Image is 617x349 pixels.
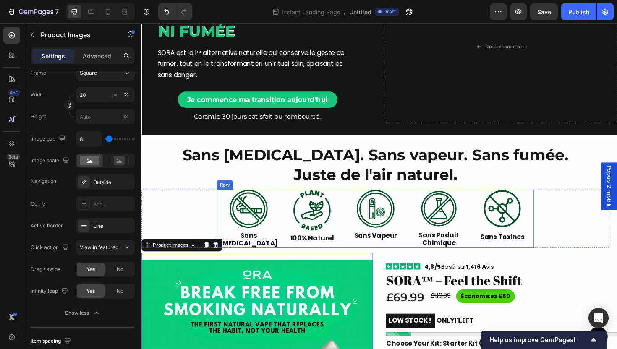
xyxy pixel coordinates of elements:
[227,176,268,216] img: gempages_574566786515600228-1f5b4d56-1ceb-4fba-b54e-de7488723b7d.svg
[259,263,504,282] h1: SORA™ – Feel the Shift
[568,8,589,16] div: Publish
[306,282,328,296] div: £119.99
[259,307,352,323] p: ONLY LEFT
[300,253,317,262] strong: 4,8/5
[530,3,558,20] button: Save
[364,21,408,28] div: Drop element here
[31,91,44,99] label: Width
[489,335,599,345] button: Show survey - Help us improve GemPages!
[93,222,133,230] div: Line
[31,336,73,347] div: Item spacing
[282,228,348,236] p: Chimique
[259,282,301,299] div: £69.99
[561,3,596,20] button: Publish
[31,177,56,185] div: Navigation
[333,282,395,296] pre: Économisez £50
[31,133,67,145] div: Image gap
[295,176,335,216] img: gempages_574566786515600228-5f5ac812-2cb2-4656-ac88-1fc3d37e2e3a.svg
[300,254,373,262] p: Basé sur vis
[117,287,123,295] span: No
[344,8,346,16] span: /
[80,244,118,250] span: View in featured
[383,8,396,16] span: Draft
[3,3,63,20] button: 7
[10,231,51,239] div: Product Images
[344,253,365,262] strong: 1,416 A
[158,3,192,20] div: Undo/Redo
[83,52,111,60] p: Advanced
[259,307,311,323] mark: LOW STOCK !
[280,8,342,16] span: Instant Landing Page
[141,23,617,349] iframe: Design area
[93,201,133,208] div: Add...
[282,220,348,228] p: Sans Poduit
[76,65,135,81] button: Square
[42,52,65,60] p: Settings
[537,8,551,16] span: Save
[76,87,135,102] input: px%
[76,109,135,124] input: px
[81,221,146,237] p: Sans [MEDICAL_DATA]
[148,224,213,232] p: 100% Naturel
[31,242,71,253] div: Click action
[31,266,60,273] div: Drag / swipe
[6,154,20,160] div: Beta
[31,222,63,229] div: Active border
[65,309,101,317] div: Show less
[38,72,207,90] a: Je commence ma transition aujourd’hui
[76,240,135,255] button: View in featured
[362,176,402,216] img: gempages_574566786515600228-86ea0ae3-281d-4714-ba71-fcd9545cf0ed.svg
[80,69,97,77] span: Square
[110,90,120,100] button: %
[93,179,133,186] div: Outside
[349,8,371,16] span: Untitled
[489,336,588,344] span: Help us improve GemPages!
[121,90,131,100] button: px
[48,76,197,85] strong: Je commence ma transition aujourd’hui
[31,69,46,77] label: Frame
[86,287,95,295] span: Yes
[491,151,499,194] span: Popup 2 mobilr
[86,266,95,273] span: Yes
[55,7,59,17] p: 7
[41,30,112,40] p: Product Images
[349,220,415,232] p: Sans Toxines
[299,253,374,263] div: Rich Text Editor. Editing area: main
[117,266,123,273] span: No
[215,221,280,229] p: Sans Vapeur
[76,131,102,146] input: Auto
[31,155,71,167] div: Image scale
[39,94,207,104] p: Garantie 30 jours satisfait ou remboursé.
[588,308,609,328] div: Open Intercom Messenger
[331,310,336,320] span: 11
[8,89,20,96] div: 450
[31,305,135,320] button: Show less
[17,25,228,61] p: SORA est la 1ʳᵉ alternative naturelle qui conserve le geste de fumer, tout en le transformant en ...
[31,200,47,208] div: Corner
[112,91,118,99] div: px
[31,286,70,297] div: Infinity loop
[124,91,129,99] div: %
[93,176,133,216] img: gempages_574566786515600228-5b077f23-138f-468e-95d6-8aba5abf4a1d.svg
[81,167,95,175] div: Row
[31,113,46,120] label: Height
[122,113,128,120] span: px
[160,176,201,219] img: gempages_574566786515600228-636b5bc3-b7f2-496c-9641-d22717b92716.svg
